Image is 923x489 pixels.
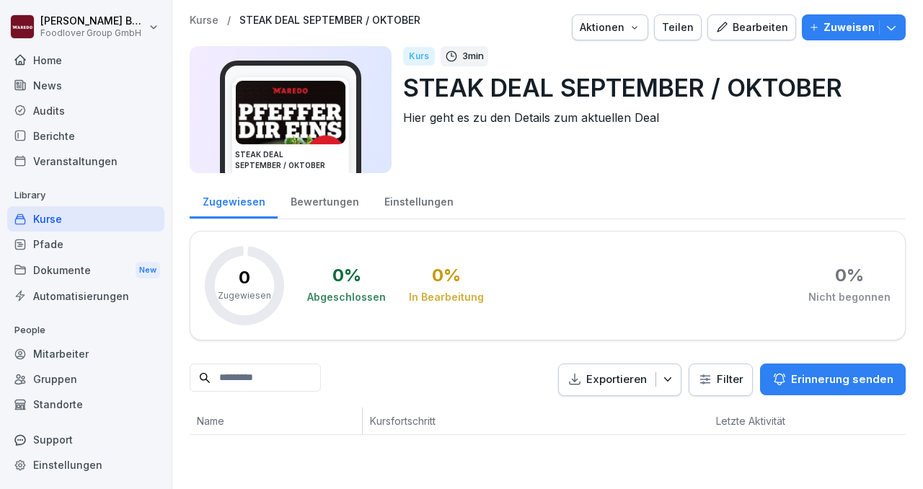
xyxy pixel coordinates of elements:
[218,289,271,302] p: Zugewiesen
[403,109,894,126] p: Hier geht es zu den Details zum aktuellen Deal
[7,257,164,283] a: DokumenteNew
[586,371,647,388] p: Exportieren
[698,372,743,387] div: Filter
[236,81,345,144] img: g8ydlf29nqmeddxqdnw5kwue.png
[136,262,160,278] div: New
[370,413,572,428] p: Kursfortschritt
[278,182,371,219] a: Bewertungen
[432,267,461,284] div: 0 %
[7,392,164,417] a: Standorte
[7,123,164,149] a: Berichte
[190,14,218,27] a: Kurse
[227,14,231,27] p: /
[791,371,893,387] p: Erinnerung senden
[835,267,864,284] div: 0 %
[197,413,355,428] p: Name
[715,19,788,35] div: Bearbeiten
[823,19,875,35] p: Zuweisen
[7,452,164,477] a: Einstellungen
[662,19,694,35] div: Teilen
[716,413,810,428] p: Letzte Aktivität
[7,427,164,452] div: Support
[7,341,164,366] a: Mitarbeiter
[707,14,796,40] button: Bearbeiten
[332,267,361,284] div: 0 %
[409,290,484,304] div: In Bearbeitung
[307,290,386,304] div: Abgeschlossen
[40,15,146,27] p: [PERSON_NAME] Berger
[403,47,435,66] div: Kurs
[462,49,484,63] p: 3 min
[7,232,164,257] a: Pfade
[580,19,640,35] div: Aktionen
[7,206,164,232] a: Kurse
[239,269,250,286] p: 0
[7,257,164,283] div: Dokumente
[371,182,466,219] a: Einstellungen
[40,28,146,38] p: Foodlover Group GmbH
[654,14,702,40] button: Teilen
[558,364,681,396] button: Exportieren
[7,319,164,342] p: People
[760,364,906,395] button: Erinnerung senden
[7,98,164,123] a: Audits
[7,149,164,174] a: Veranstaltungen
[7,283,164,309] a: Automatisierungen
[7,184,164,207] p: Library
[235,149,346,171] h3: STEAK DEAL SEPTEMBER / OKTOBER
[572,14,648,40] button: Aktionen
[190,182,278,219] a: Zugewiesen
[802,14,906,40] button: Zuweisen
[239,14,420,27] a: STEAK DEAL SEPTEMBER / OKTOBER
[808,290,891,304] div: Nicht begonnen
[689,364,752,395] button: Filter
[7,48,164,73] a: Home
[7,73,164,98] a: News
[403,69,894,106] p: STEAK DEAL SEPTEMBER / OKTOBER
[7,366,164,392] a: Gruppen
